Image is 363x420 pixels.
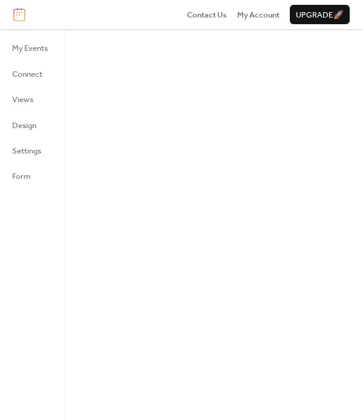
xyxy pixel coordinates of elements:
[12,145,41,157] span: Settings
[12,42,48,54] span: My Events
[12,120,36,132] span: Design
[12,170,31,183] span: Form
[187,9,227,21] span: Contact Us
[5,38,55,57] a: My Events
[5,89,55,109] a: Views
[296,9,344,21] span: Upgrade 🚀
[237,8,280,21] a: My Account
[187,8,227,21] a: Contact Us
[237,9,280,21] span: My Account
[12,94,33,106] span: Views
[13,8,25,21] img: logo
[5,141,55,160] a: Settings
[12,68,42,80] span: Connect
[5,115,55,135] a: Design
[5,64,55,83] a: Connect
[290,5,350,24] button: Upgrade🚀
[5,166,55,186] a: Form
